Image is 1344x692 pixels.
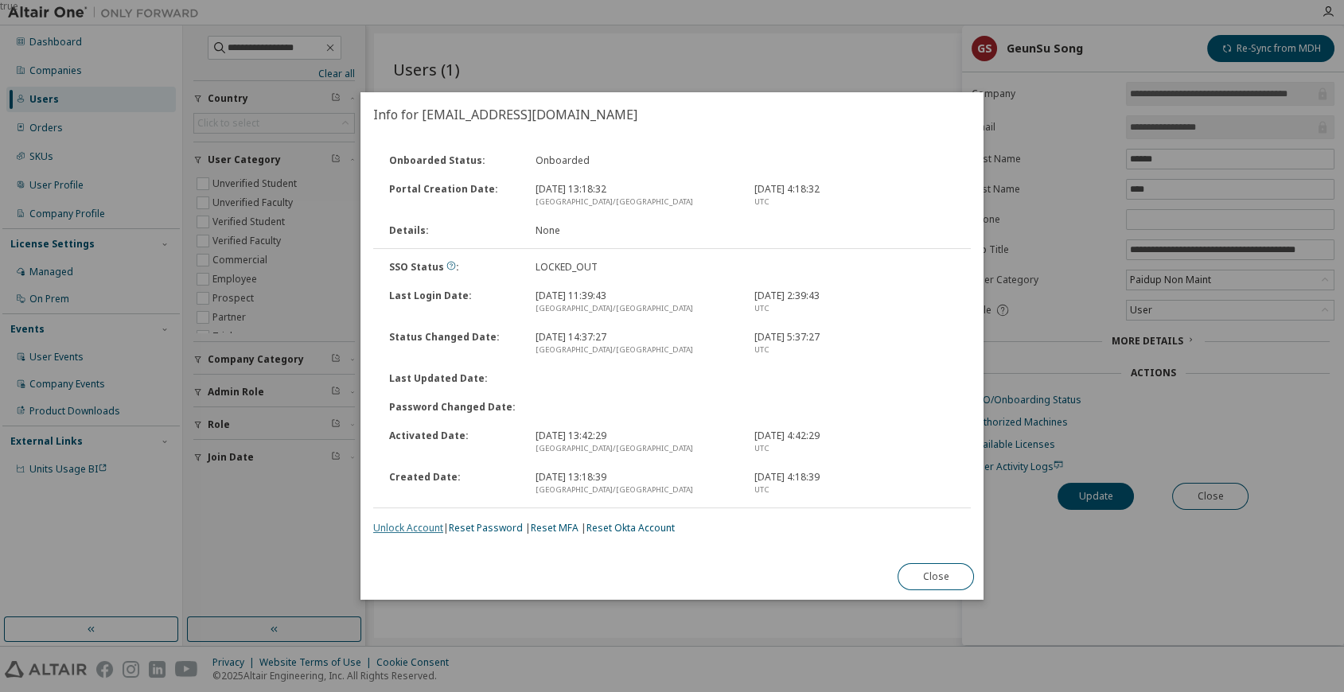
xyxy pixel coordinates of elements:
div: LOCKED_OUT [526,261,746,274]
div: Portal Creation Date : [380,183,526,208]
div: Created Date : [380,471,526,496]
div: Last Login Date : [380,290,526,315]
div: None [526,224,746,237]
div: [GEOGRAPHIC_DATA]/[GEOGRAPHIC_DATA] [536,484,736,496]
div: | | | [373,522,971,535]
div: UTC [754,344,955,356]
div: Last Updated Date : [380,372,526,385]
div: [DATE] 14:37:27 [526,331,746,356]
div: Activated Date : [380,430,526,455]
a: Reset Okta Account [586,521,675,535]
div: [DATE] 5:37:27 [745,331,964,356]
div: [GEOGRAPHIC_DATA]/[GEOGRAPHIC_DATA] [536,196,736,208]
a: Unlock Account [373,521,443,535]
div: Password Changed Date : [380,401,526,414]
a: Reset Password [449,521,523,535]
div: [DATE] 11:39:43 [526,290,746,315]
div: Onboarded Status : [380,154,526,167]
div: UTC [754,442,955,455]
div: [DATE] 2:39:43 [745,290,964,315]
div: Details : [380,224,526,237]
div: UTC [754,302,955,315]
div: [DATE] 13:18:32 [526,183,746,208]
div: [DATE] 13:42:29 [526,430,746,455]
div: [DATE] 4:18:39 [745,471,964,496]
a: Reset MFA [531,521,579,535]
h2: Info for [EMAIL_ADDRESS][DOMAIN_NAME] [360,92,984,137]
div: [DATE] 13:18:39 [526,471,746,496]
div: [GEOGRAPHIC_DATA]/[GEOGRAPHIC_DATA] [536,442,736,455]
div: [GEOGRAPHIC_DATA]/[GEOGRAPHIC_DATA] [536,344,736,356]
button: Close [898,563,974,590]
div: UTC [754,196,955,208]
div: UTC [754,484,955,496]
div: SSO Status : [380,261,526,274]
div: [GEOGRAPHIC_DATA]/[GEOGRAPHIC_DATA] [536,302,736,315]
div: Onboarded [526,154,746,167]
div: [DATE] 4:18:32 [745,183,964,208]
div: [DATE] 4:42:29 [745,430,964,455]
div: Status Changed Date : [380,331,526,356]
